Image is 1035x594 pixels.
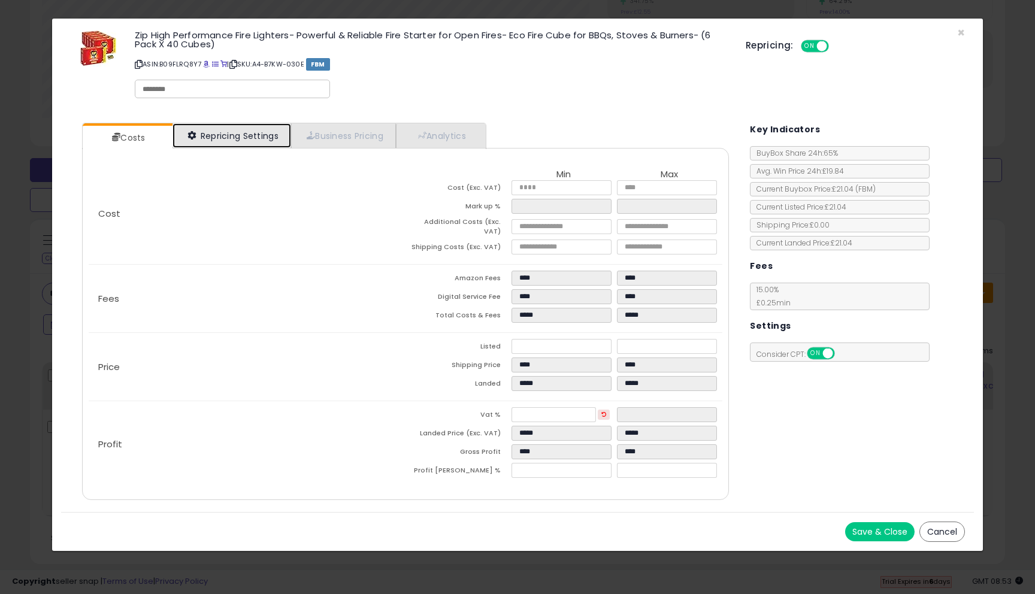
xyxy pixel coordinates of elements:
td: Digital Service Fee [405,289,511,308]
span: Shipping Price: £0.00 [750,220,830,230]
p: Price [89,362,405,372]
td: Total Costs & Fees [405,308,511,326]
a: Repricing Settings [172,123,291,148]
td: Gross Profit [405,444,511,463]
p: Fees [89,294,405,304]
p: Cost [89,209,405,219]
a: Your listing only [220,59,227,69]
span: 15.00 % [750,284,791,308]
span: £0.25 min [750,298,791,308]
th: Max [617,169,722,180]
span: Current Landed Price: £21.04 [750,238,852,248]
td: Landed [405,376,511,395]
td: Cost (Exc. VAT) [405,180,511,199]
a: Analytics [396,123,485,148]
h5: Key Indicators [750,122,820,137]
a: All offer listings [212,59,219,69]
td: Amazon Fees [405,271,511,289]
td: Listed [405,339,511,357]
td: Mark up % [405,199,511,217]
td: Shipping Costs (Exc. VAT) [405,240,511,258]
h3: Zip High Performance Fire Lighters- Powerful & Reliable Fire Starter for Open Fires- Eco Fire Cub... [135,31,728,49]
img: 51Em69DDEsL._SL60_.jpg [80,31,116,66]
span: OFF [833,348,852,359]
td: Shipping Price [405,357,511,376]
th: Min [512,169,617,180]
p: ASIN: B09FLRQ8Y7 | SKU: A4-B7KW-030E [135,54,728,74]
button: Cancel [919,522,965,542]
td: Landed Price (Exc. VAT) [405,426,511,444]
span: ON [808,348,823,359]
a: Business Pricing [291,123,396,148]
span: Avg. Win Price 24h: £19.84 [750,166,844,176]
a: Costs [83,126,171,150]
span: Current Listed Price: £21.04 [750,202,846,212]
span: × [957,24,965,41]
span: FBM [306,58,330,71]
span: Current Buybox Price: [750,184,876,194]
td: Profit [PERSON_NAME] % [405,463,511,481]
span: Consider CPT: [750,349,851,359]
button: Save & Close [845,522,915,541]
span: ON [802,41,817,51]
span: ( FBM ) [855,184,876,194]
span: BuyBox Share 24h: 65% [750,148,838,158]
p: Profit [89,440,405,449]
h5: Repricing: [746,41,794,50]
span: £21.04 [832,184,876,194]
a: BuyBox page [203,59,210,69]
h5: Fees [750,259,773,274]
td: Vat % [405,407,511,426]
span: OFF [827,41,846,51]
td: Additional Costs (Exc. VAT) [405,217,511,240]
h5: Settings [750,319,791,334]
